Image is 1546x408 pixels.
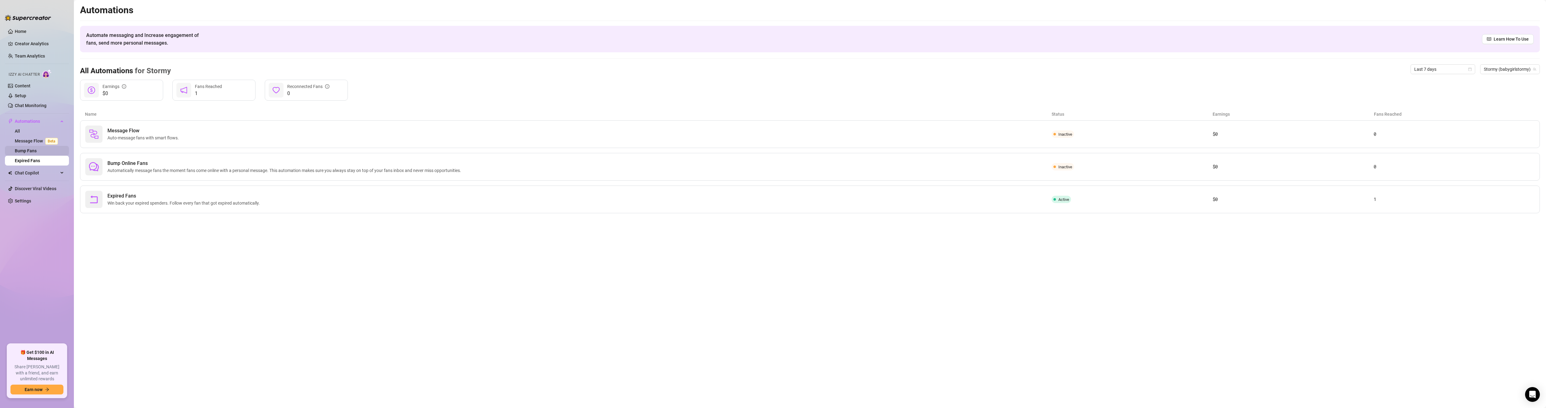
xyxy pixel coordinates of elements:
article: Fans Reached [1374,111,1535,118]
h3: All Automations [80,66,171,76]
article: Earnings [1213,111,1374,118]
span: 0 [287,90,329,97]
div: Open Intercom Messenger [1525,387,1540,402]
span: Message Flow [107,127,181,134]
span: Inactive [1058,165,1072,169]
span: Win back your expired spenders. Follow every fan that got expired automatically. [107,200,262,206]
article: 1 [1374,196,1535,203]
span: Last 7 days [1414,65,1472,74]
span: Automate messaging and Increase engagement of fans, send more personal messages. [86,31,205,47]
span: Inactive [1058,132,1072,137]
a: Creator Analytics [15,39,64,49]
span: Chat Copilot [15,168,58,178]
span: notification [180,86,187,94]
button: Earn nowarrow-right [10,385,63,394]
a: Chat Monitoring [15,103,46,108]
div: Earnings [103,83,126,90]
span: Fans Reached [195,84,222,89]
a: Team Analytics [15,54,45,58]
span: info-circle [122,84,126,89]
a: Learn How To Use [1482,34,1534,44]
span: Auto-message fans with smart flows. [107,134,181,141]
a: Discover Viral Videos [15,186,56,191]
span: $0 [103,90,126,97]
span: Active [1058,197,1069,202]
span: Learn How To Use [1494,36,1529,42]
span: rollback [89,194,99,204]
a: All [15,129,20,134]
span: team [1533,67,1536,71]
article: 0 [1374,163,1535,170]
article: Status [1052,111,1213,118]
div: Reconnected Fans [287,83,329,90]
span: Share [PERSON_NAME] with a friend, and earn unlimited rewards [10,364,63,382]
span: heart [272,86,280,94]
span: 1 [195,90,222,97]
span: 🎁 Get $100 in AI Messages [10,350,63,362]
span: Beta [45,138,58,145]
span: Bump Online Fans [107,160,464,167]
span: for Stormy [133,66,171,75]
a: Content [15,83,30,88]
a: Expired Fans [15,158,40,163]
span: info-circle [325,84,329,89]
span: dollar [88,86,95,94]
article: $0 [1213,163,1374,170]
img: logo-BBDzfeDw.svg [5,15,51,21]
span: Automations [15,116,58,126]
a: Settings [15,198,31,203]
article: $0 [1213,130,1374,138]
a: Setup [15,93,26,98]
article: 0 [1374,130,1535,138]
span: calendar [1468,67,1472,71]
span: thunderbolt [8,119,13,124]
article: $0 [1213,196,1374,203]
article: Name [85,111,1052,118]
span: arrow-right [45,387,49,392]
img: Chat Copilot [8,171,12,175]
a: Home [15,29,26,34]
span: comment [89,162,99,172]
span: Earn now [25,387,42,392]
span: Automatically message fans the moment fans come online with a personal message. This automation m... [107,167,464,174]
span: Expired Fans [107,192,262,200]
span: Stormy (babygirlstormy) [1484,65,1536,74]
span: read [1487,37,1491,41]
h2: Automations [80,4,1540,16]
img: AI Chatter [42,69,52,78]
img: svg%3e [89,129,99,139]
a: Message FlowBeta [15,138,60,143]
a: Bump Fans [15,148,37,153]
span: Izzy AI Chatter [9,72,40,78]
